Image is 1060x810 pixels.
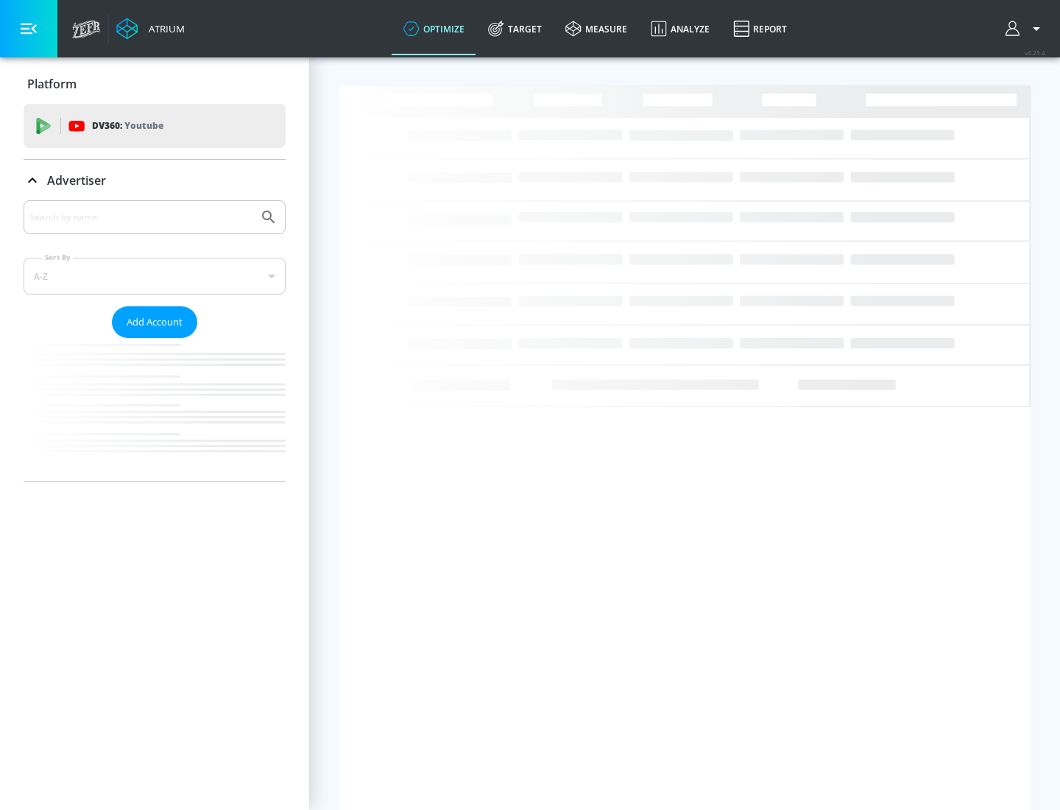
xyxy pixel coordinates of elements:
[143,22,185,35] div: Atrium
[721,2,799,55] a: Report
[24,104,286,148] div: DV360: Youtube
[639,2,721,55] a: Analyze
[29,208,252,227] input: Search by name
[24,200,286,481] div: Advertiser
[112,306,197,338] button: Add Account
[1025,49,1045,57] span: v 4.25.4
[124,118,163,133] p: Youtube
[24,160,286,201] div: Advertiser
[392,2,476,55] a: optimize
[127,314,183,331] span: Add Account
[27,76,77,92] p: Platform
[92,118,163,134] p: DV360:
[47,172,106,189] p: Advertiser
[24,258,286,295] div: A-Z
[554,2,639,55] a: measure
[116,18,185,40] a: Atrium
[42,253,74,262] label: Sort By
[476,2,554,55] a: Target
[24,338,286,481] nav: list of Advertiser
[24,63,286,105] div: Platform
